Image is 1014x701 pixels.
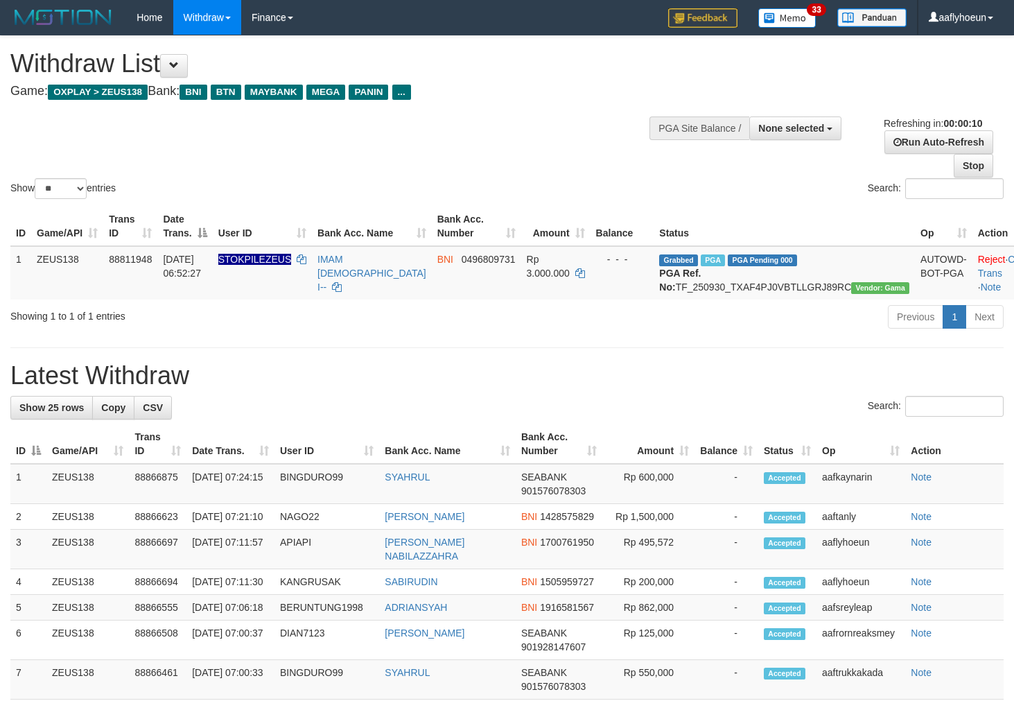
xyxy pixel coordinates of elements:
[978,254,1006,265] a: Reject
[764,628,805,640] span: Accepted
[10,246,31,300] td: 1
[758,8,816,28] img: Button%20Memo.svg
[816,464,905,504] td: aafkaynarin
[943,305,966,329] a: 1
[385,471,430,483] a: SYAHRUL
[521,602,537,613] span: BNI
[728,254,797,266] span: PGA Pending
[385,511,464,522] a: [PERSON_NAME]
[392,85,411,100] span: ...
[274,464,379,504] td: BINGDURO99
[884,130,993,154] a: Run Auto-Refresh
[911,667,932,678] a: Note
[31,246,103,300] td: ZEUS138
[10,178,116,199] label: Show entries
[10,530,46,569] td: 3
[602,424,694,464] th: Amount: activate to sort column ascending
[764,577,805,589] span: Accepted
[163,254,201,279] span: [DATE] 06:52:27
[654,246,915,300] td: TF_250930_TXAF4PJ0VBTLLGRJ89RC
[764,537,805,549] span: Accepted
[668,8,737,28] img: Feedback.jpg
[694,424,758,464] th: Balance: activate to sort column ascending
[521,628,567,639] span: SEABANK
[129,595,186,621] td: 88866555
[694,569,758,595] td: -
[540,576,594,587] span: Copy 1505959727 to clipboard
[602,621,694,660] td: Rp 125,000
[35,178,87,199] select: Showentries
[915,246,972,300] td: AUTOWD-BOT-PGA
[10,207,31,246] th: ID
[816,595,905,621] td: aafsreyleap
[349,85,388,100] span: PANIN
[816,569,905,595] td: aaflyhoeun
[905,424,1004,464] th: Action
[437,254,453,265] span: BNI
[749,116,841,140] button: None selected
[591,207,654,246] th: Balance
[521,641,586,652] span: Copy 901928147607 to clipboard
[915,207,972,246] th: Op: activate to sort column ascending
[649,116,749,140] div: PGA Site Balance /
[521,681,586,692] span: Copy 901576078303 to clipboard
[868,178,1004,199] label: Search:
[911,537,932,548] a: Note
[694,504,758,530] td: -
[10,464,46,504] td: 1
[312,207,432,246] th: Bank Acc. Name: activate to sort column ascending
[274,424,379,464] th: User ID: activate to sort column ascending
[129,464,186,504] td: 88866875
[46,621,129,660] td: ZEUS138
[659,268,701,293] b: PGA Ref. No:
[213,207,312,246] th: User ID: activate to sort column ascending
[764,512,805,523] span: Accepted
[46,569,129,595] td: ZEUS138
[317,254,426,293] a: IMAM [DEMOGRAPHIC_DATA] I--
[385,602,447,613] a: ADRIANSYAH
[129,530,186,569] td: 88866697
[764,472,805,484] span: Accepted
[129,660,186,700] td: 88866461
[868,396,1004,417] label: Search:
[694,621,758,660] td: -
[758,123,824,134] span: None selected
[186,621,274,660] td: [DATE] 07:00:37
[764,603,805,614] span: Accepted
[954,154,993,178] a: Stop
[186,569,274,595] td: [DATE] 07:11:30
[186,660,274,700] td: [DATE] 07:00:33
[516,424,602,464] th: Bank Acc. Number: activate to sort column ascending
[540,511,594,522] span: Copy 1428575829 to clipboard
[521,667,567,678] span: SEABANK
[109,254,152,265] span: 88811948
[180,85,207,100] span: BNI
[694,660,758,700] td: -
[602,464,694,504] td: Rp 600,000
[134,396,172,419] a: CSV
[274,621,379,660] td: DIAN7123
[10,621,46,660] td: 6
[527,254,570,279] span: Rp 3.000.000
[911,602,932,613] a: Note
[274,595,379,621] td: BERUNTUNG1998
[462,254,516,265] span: Copy 0496809731 to clipboard
[905,396,1004,417] input: Search:
[943,118,982,129] strong: 00:00:10
[10,569,46,595] td: 4
[46,424,129,464] th: Game/API: activate to sort column ascending
[521,511,537,522] span: BNI
[596,252,649,266] div: - - -
[10,362,1004,390] h1: Latest Withdraw
[46,530,129,569] td: ZEUS138
[432,207,521,246] th: Bank Acc. Number: activate to sort column ascending
[186,424,274,464] th: Date Trans.: activate to sort column ascending
[143,402,163,413] span: CSV
[186,530,274,569] td: [DATE] 07:11:57
[911,471,932,483] a: Note
[10,85,662,98] h4: Game: Bank:
[654,207,915,246] th: Status
[385,628,464,639] a: [PERSON_NAME]
[385,667,430,678] a: SYAHRUL
[911,576,932,587] a: Note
